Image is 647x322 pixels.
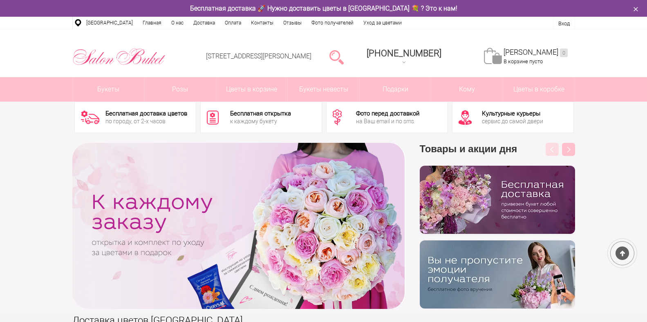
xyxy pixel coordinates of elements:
a: [GEOGRAPHIC_DATA] [81,17,138,29]
a: Цветы в корзине [216,77,288,102]
a: Доставка [188,17,220,29]
a: [STREET_ADDRESS][PERSON_NAME] [206,52,311,60]
a: Букеты [73,77,144,102]
a: Букеты невесты [288,77,359,102]
button: Next [562,143,575,156]
div: на Ваш email и по sms [356,118,419,124]
div: Бесплатная доставка цветов [105,111,187,117]
div: Бесплатная открытка [230,111,291,117]
a: Вход [558,20,570,27]
img: hpaj04joss48rwypv6hbykmvk1dj7zyr.png.webp [420,166,575,234]
a: Отзывы [278,17,307,29]
a: Подарки [360,77,431,102]
div: к каждому букету [230,118,291,124]
a: О нас [166,17,188,29]
a: Фото получателей [307,17,358,29]
div: сервис до самой двери [482,118,543,124]
a: Цветы в коробке [503,77,575,102]
a: Контакты [246,17,278,29]
a: Уход за цветами [358,17,407,29]
span: В корзине пусто [504,58,543,64]
a: [PERSON_NAME] [504,48,568,57]
div: Фото перед доставкой [356,111,419,117]
a: Розы [144,77,216,102]
a: [PHONE_NUMBER] [362,45,446,69]
div: Культурные курьеры [482,111,543,117]
div: Бесплатная доставка 🚀 Нужно доставить цветы в [GEOGRAPHIC_DATA] 💐 ? Это к нам! [66,4,581,13]
img: Цветы Нижний Новгород [72,46,166,67]
a: Главная [138,17,166,29]
span: Кому [431,77,503,102]
ins: 0 [560,49,568,57]
div: по городу, от 2-х часов [105,118,187,124]
img: v9wy31nijnvkfycrkduev4dhgt9psb7e.png.webp [420,240,575,309]
h3: Товары и акции дня [420,143,575,166]
a: Оплата [220,17,246,29]
span: [PHONE_NUMBER] [367,48,441,58]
